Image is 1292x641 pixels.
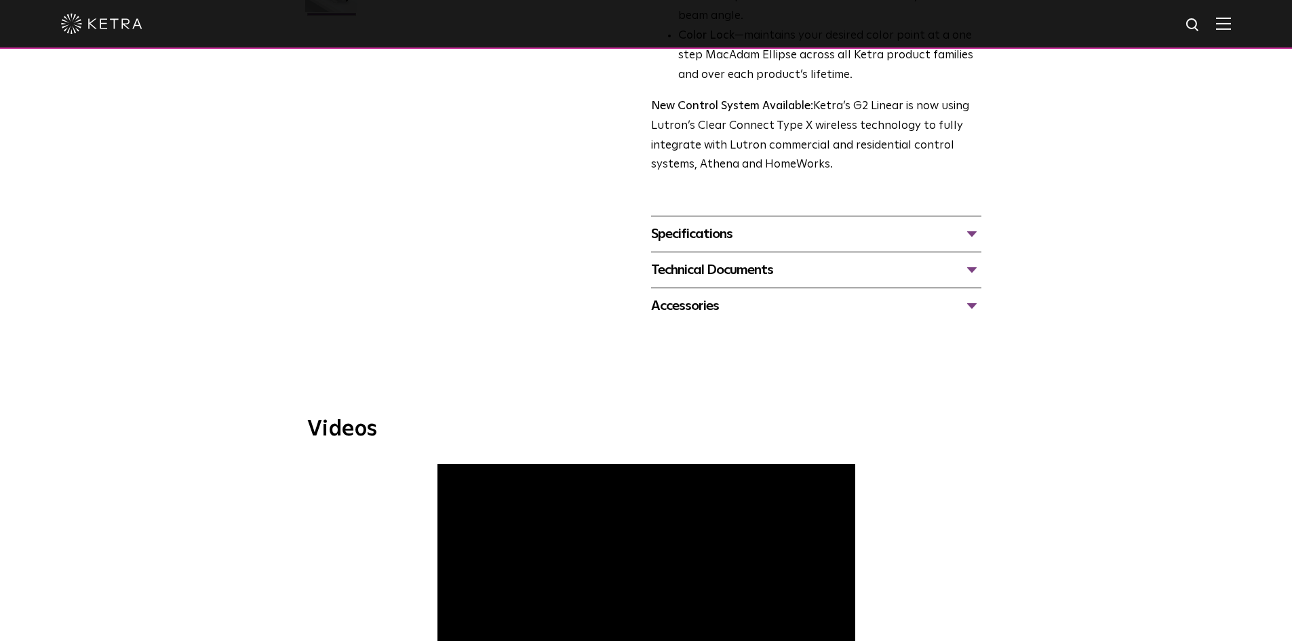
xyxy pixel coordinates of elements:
[1216,17,1231,30] img: Hamburger%20Nav.svg
[651,295,981,317] div: Accessories
[651,259,981,281] div: Technical Documents
[1185,17,1202,34] img: search icon
[651,223,981,245] div: Specifications
[61,14,142,34] img: ketra-logo-2019-white
[678,26,981,85] li: —maintains your desired color point at a one step MacAdam Ellipse across all Ketra product famili...
[307,419,985,440] h3: Videos
[651,97,981,176] p: Ketra’s G2 Linear is now using Lutron’s Clear Connect Type X wireless technology to fully integra...
[651,100,813,112] strong: New Control System Available:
